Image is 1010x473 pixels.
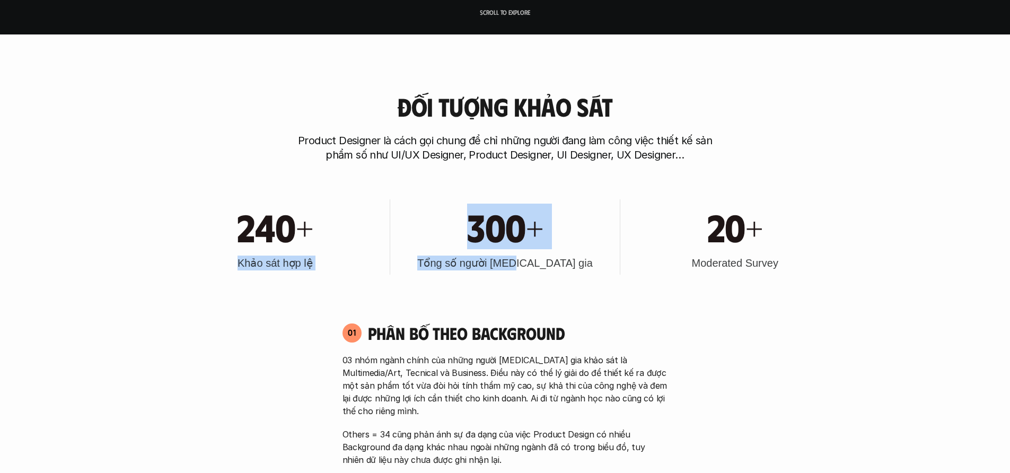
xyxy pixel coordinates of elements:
[238,256,313,270] h3: Khảo sát hợp lệ
[342,428,668,466] p: Others = 34 cũng phản ánh sự đa dạng của việc Product Design có nhiều Background đa dạng khác nha...
[467,204,543,249] h1: 300+
[348,328,356,337] p: 01
[691,256,778,270] h3: Moderated Survey
[397,93,612,121] h3: Đối tượng khảo sát
[293,134,717,162] p: Product Designer là cách gọi chung để chỉ những người đang làm công việc thiết kế sản phẩm số như...
[237,204,313,249] h1: 240+
[417,256,593,270] h3: Tổng số người [MEDICAL_DATA] gia
[368,323,668,343] h4: Phân bố theo background
[342,354,668,417] p: 03 nhóm ngành chính của những người [MEDICAL_DATA] gia khảo sát là Multimedia/Art, Tecnical và Bu...
[480,8,530,16] p: Scroll to explore
[707,204,763,249] h1: 20+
